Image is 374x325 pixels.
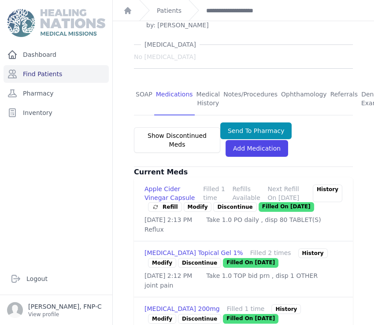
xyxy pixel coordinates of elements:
[178,314,221,324] p: Discontinue
[4,85,109,102] a: Pharmacy
[206,215,321,224] p: Take 1.0 PO daily , disp 80 TABLET(S)
[154,83,195,115] a: Medications
[148,314,176,324] a: Modify
[313,185,342,202] div: History
[157,6,181,15] a: Patients
[195,83,222,115] a: Medical History
[279,83,329,115] a: Ophthamology
[259,202,314,212] p: Filled On [DATE]
[4,65,109,83] a: Find Patients
[250,248,291,258] div: Filled 2 times
[28,302,102,311] p: [PERSON_NAME], FNP-C
[223,314,278,324] p: Filled On [DATE]
[298,248,328,258] div: History
[222,83,279,115] a: Notes/Procedures
[144,215,192,224] p: [DATE] 2:13 PM
[232,185,260,202] div: Refills Available
[28,311,102,318] p: View profile
[184,202,212,212] a: Modify
[144,248,243,258] div: [MEDICAL_DATA] Topical Gel 1%
[206,271,318,280] p: Take 1.0 TOP bid prn , disp 1 OTHER
[226,140,288,157] a: Add Medication
[134,52,196,61] span: No [MEDICAL_DATA]
[134,167,353,177] h3: Current Meds
[7,270,105,288] a: Logout
[144,281,342,290] p: joint pain
[144,271,192,280] p: [DATE] 2:12 PM
[7,9,105,37] img: Medical Missions EMR
[7,302,105,318] a: [PERSON_NAME], FNP-C View profile
[329,83,359,115] a: Referrals
[134,83,154,115] a: SOAP
[220,122,292,139] button: Send To Pharmacy
[227,304,265,314] div: Filled 1 time
[268,185,306,202] div: Next Refill On [DATE]
[223,258,278,268] p: Filled On [DATE]
[213,202,256,212] p: Discontinue
[146,21,226,30] div: by: [PERSON_NAME]
[4,104,109,122] a: Inventory
[144,225,342,234] p: Reflux
[141,40,200,49] span: [MEDICAL_DATA]
[144,185,196,202] div: Apple Cider Vinegar Capsule
[178,258,221,268] p: Discontinue
[152,203,178,211] span: Refill
[203,185,225,202] div: Filled 1 time
[144,304,220,314] div: [MEDICAL_DATA] 200mg
[148,258,176,268] a: Modify
[134,127,220,153] button: Show Discontinued Meds
[134,83,353,115] nav: Tabs
[4,46,109,63] a: Dashboard
[271,304,301,314] div: History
